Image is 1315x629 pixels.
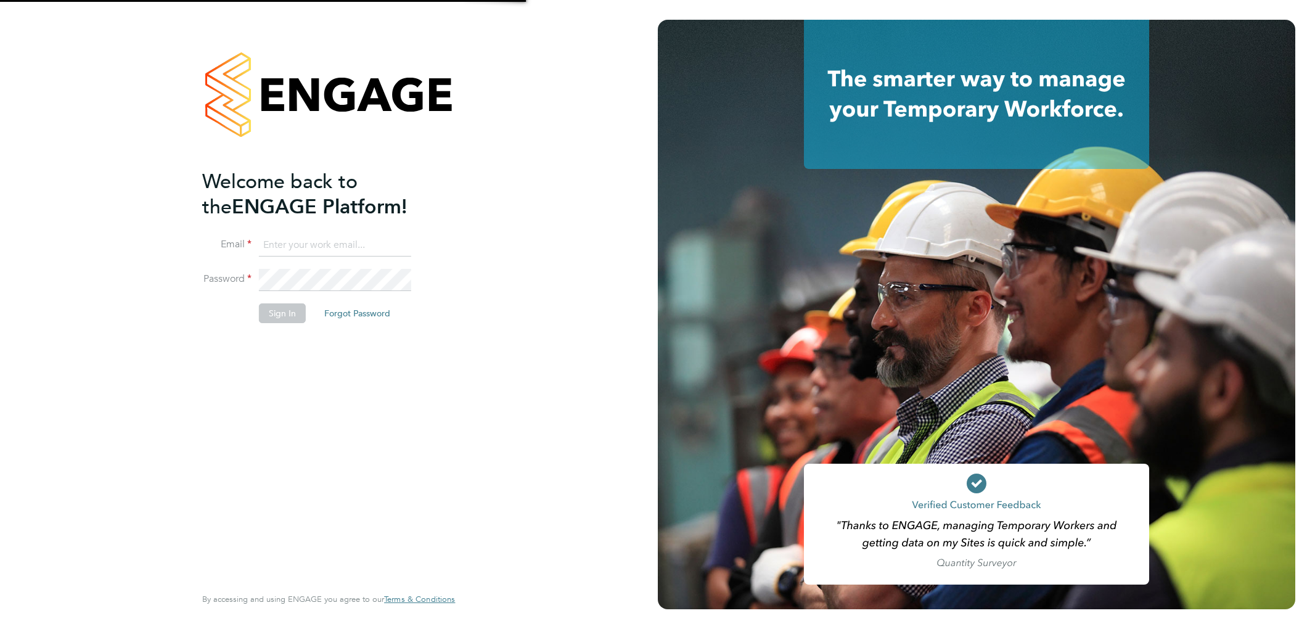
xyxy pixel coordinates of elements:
[384,594,455,604] a: Terms & Conditions
[202,273,252,286] label: Password
[314,303,400,323] button: Forgot Password
[202,594,455,604] span: By accessing and using ENGAGE you agree to our
[202,169,443,220] h2: ENGAGE Platform!
[202,170,358,219] span: Welcome back to the
[202,238,252,251] label: Email
[259,303,306,323] button: Sign In
[259,234,411,257] input: Enter your work email...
